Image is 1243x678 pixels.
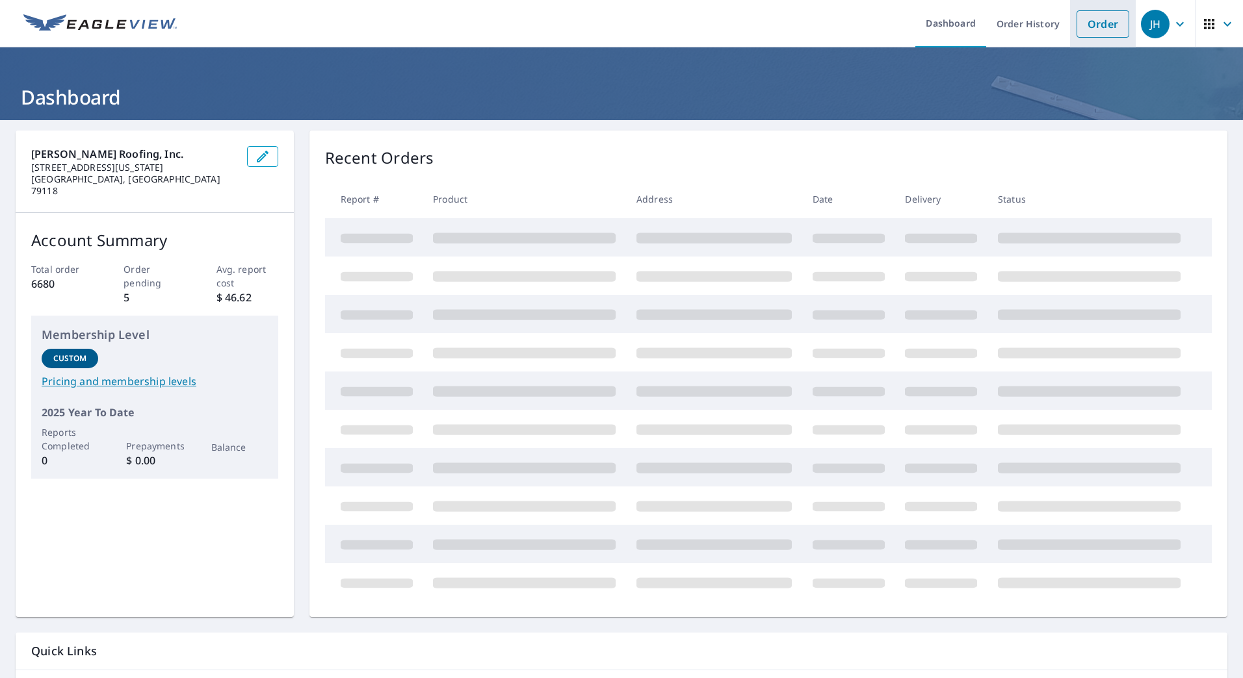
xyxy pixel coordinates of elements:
p: Balance [211,440,268,454]
p: Reports Completed [42,425,98,453]
th: Address [626,180,802,218]
a: Order [1077,10,1129,38]
th: Report # [325,180,423,218]
p: Prepayments [126,439,183,453]
p: [STREET_ADDRESS][US_STATE] [31,162,237,173]
p: Recent Orders [325,146,434,169]
p: [GEOGRAPHIC_DATA], [GEOGRAPHIC_DATA] 79118 [31,173,237,197]
h1: Dashboard [16,84,1227,110]
div: JH [1141,10,1170,38]
p: $ 46.62 [216,290,278,305]
p: Membership Level [42,326,268,344]
p: 5 [124,290,185,305]
p: 2025 Year To Date [42,405,268,420]
p: Avg. report cost [216,262,278,290]
p: Quick Links [31,643,1212,659]
a: Pricing and membership levels [42,373,268,389]
p: Total order [31,262,93,276]
img: EV Logo [23,14,177,34]
p: [PERSON_NAME] Roofing, Inc. [31,146,237,162]
th: Product [423,180,626,218]
p: Account Summary [31,229,278,252]
th: Status [988,180,1191,218]
p: Custom [53,353,87,364]
p: $ 0.00 [126,453,183,468]
p: Order pending [124,262,185,290]
th: Delivery [895,180,988,218]
th: Date [802,180,895,218]
p: 6680 [31,276,93,292]
p: 0 [42,453,98,468]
